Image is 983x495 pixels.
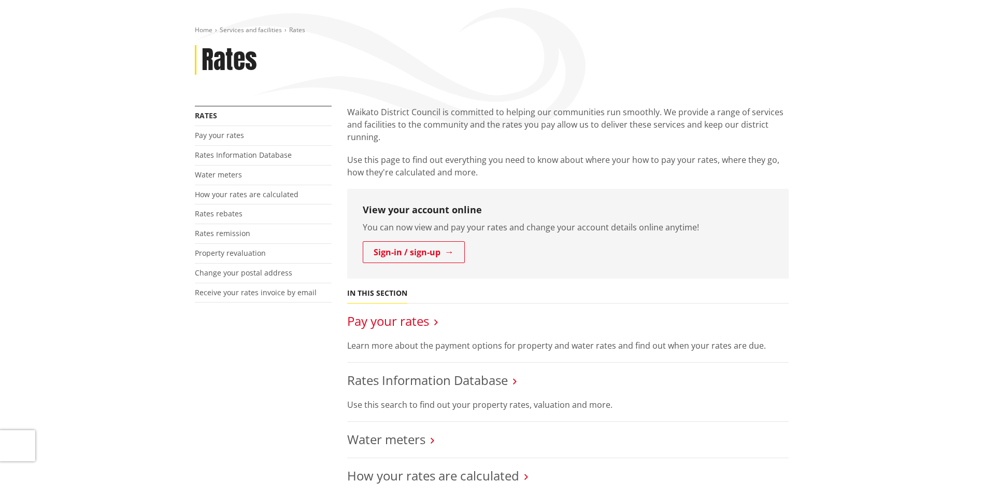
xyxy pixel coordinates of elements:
[347,154,789,178] p: Use this page to find out everything you need to know about where your how to pay your rates, whe...
[195,228,250,238] a: Rates remission
[347,339,789,352] p: Learn more about the payment options for property and water rates and find out when your rates ar...
[347,372,508,389] a: Rates Information Database
[195,268,292,278] a: Change your postal address
[220,25,282,34] a: Services and facilities
[195,287,317,297] a: Receive your rates invoice by email
[195,25,212,34] a: Home
[347,289,407,298] h5: In this section
[195,150,292,160] a: Rates Information Database
[195,111,217,120] a: Rates
[347,398,789,411] p: Use this search to find out your property rates, valuation and more.
[363,204,773,216] h3: View your account online
[195,189,298,199] a: How your rates are calculated
[195,209,243,218] a: Rates rebates
[363,241,465,263] a: Sign-in / sign-up
[347,106,789,143] p: Waikato District Council is committed to helping our communities run smoothly. We provide a range...
[195,248,266,258] a: Property revaluation
[363,221,773,233] p: You can now view and pay your rates and change your account details online anytime!
[202,45,257,75] h1: Rates
[347,467,519,484] a: How your rates are calculated
[289,25,305,34] span: Rates
[347,431,425,448] a: Water meters
[195,26,789,35] nav: breadcrumb
[347,312,429,329] a: Pay your rates
[195,130,244,140] a: Pay your rates
[195,170,242,180] a: Water meters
